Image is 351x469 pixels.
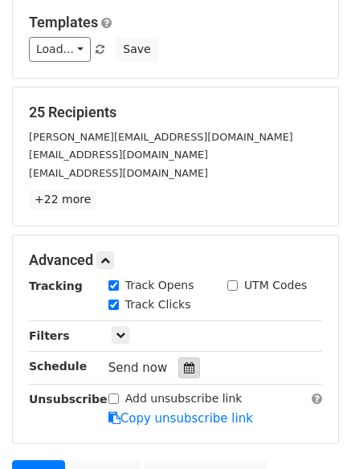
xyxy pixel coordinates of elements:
[29,104,322,121] h5: 25 Recipients
[125,390,243,407] label: Add unsubscribe link
[29,279,83,292] strong: Tracking
[271,392,351,469] iframe: Chat Widget
[29,37,91,62] a: Load...
[29,167,208,179] small: [EMAIL_ADDRESS][DOMAIN_NAME]
[29,393,108,406] strong: Unsubscribe
[29,329,70,342] strong: Filters
[29,190,96,210] a: +22 more
[244,277,307,294] label: UTM Codes
[29,360,87,373] strong: Schedule
[29,14,98,31] a: Templates
[108,361,168,375] span: Send now
[116,37,157,62] button: Save
[29,131,293,143] small: [PERSON_NAME][EMAIL_ADDRESS][DOMAIN_NAME]
[125,296,191,313] label: Track Clicks
[29,251,322,269] h5: Advanced
[29,149,208,161] small: [EMAIL_ADDRESS][DOMAIN_NAME]
[125,277,194,294] label: Track Opens
[108,411,253,426] a: Copy unsubscribe link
